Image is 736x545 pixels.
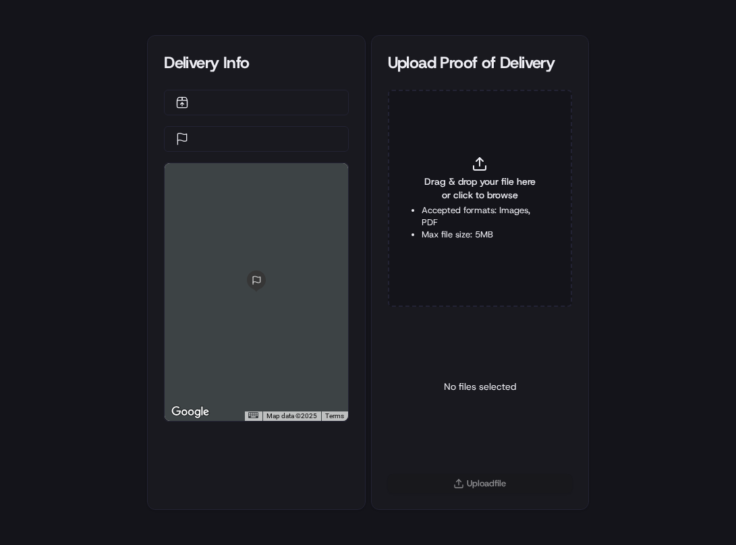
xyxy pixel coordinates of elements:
div: Delivery Info [164,52,348,74]
li: Accepted formats: Images, PDF [422,204,538,229]
div: 0 [165,163,347,421]
p: No files selected [444,380,516,393]
a: Open this area in Google Maps (opens a new window) [168,403,213,421]
div: Upload Proof of Delivery [388,52,572,74]
img: Google [168,403,213,421]
button: Keyboard shortcuts [248,412,258,418]
a: Terms (opens in new tab) [325,412,344,420]
span: Drag & drop your file here or click to browse [422,175,538,202]
span: Map data ©2025 [266,412,317,420]
li: Max file size: 5MB [422,229,538,241]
